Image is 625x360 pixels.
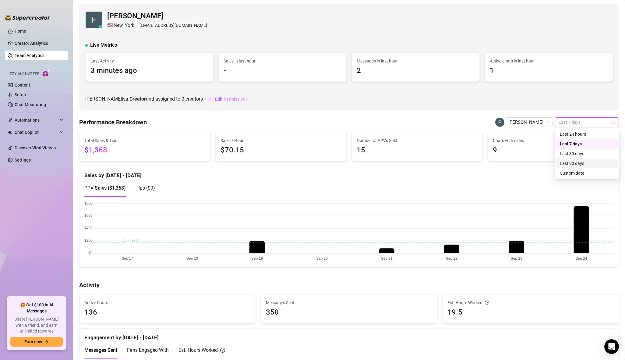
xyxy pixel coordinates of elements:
[357,65,475,77] span: 2
[447,299,614,306] div: Est. Hours Worked
[8,130,12,134] img: Chat Copilot
[8,118,13,123] span: thunderbolt
[215,97,248,102] span: Edit Permissions
[90,41,117,49] span: Live Metrics
[493,144,614,156] span: 9
[84,185,126,191] span: PPV Sales ( $1,368 )
[560,170,614,176] div: Custom date
[107,22,207,29] div: [EMAIL_ADDRESS][DOMAIN_NAME]
[42,69,51,77] img: AI Chatter
[10,337,63,347] button: Earn nowarrow-right
[15,158,31,162] a: Settings
[15,145,56,150] a: Discover Viral Videos
[266,299,432,306] span: Messages Sent
[560,141,614,147] div: Last 7 days
[224,58,341,64] span: Sales in last hour
[495,118,504,127] img: Felicity Smaok
[90,65,208,77] span: 3 minutes ago
[556,129,618,139] div: Last 24 hours
[15,29,26,34] a: Home
[10,316,63,334] span: Share [PERSON_NAME] with a friend, and earn unlimited rewards
[5,15,51,21] img: logo-BBDzfeDw.svg
[556,159,618,168] div: Last 90 days
[208,94,248,104] button: Edit Permissions
[560,150,614,157] div: Last 30 days
[114,22,134,29] span: New_York
[15,115,58,125] span: Automations
[447,307,614,318] span: 19.5
[490,58,608,64] span: Active chats in last hour
[84,299,251,306] span: Active Chats
[107,10,207,22] span: [PERSON_NAME]
[15,53,44,58] a: Team Analytics
[224,65,341,77] span: -
[560,131,614,137] div: Last 24 hours
[556,139,618,149] div: Last 7 days
[15,92,26,97] a: Setup
[560,160,614,167] div: Last 90 days
[9,71,39,77] span: Izzy AI Chatter
[485,299,489,306] span: question-circle
[221,144,341,156] span: $70.15
[24,339,42,344] span: Earn now
[182,96,184,102] span: 0
[79,281,619,289] h4: Activity
[220,346,225,354] span: question-circle
[612,120,616,124] span: calendar
[84,144,205,156] span: $1,368
[107,22,113,29] span: 🇺🇸
[508,118,549,127] span: Felicity Smaok
[15,102,46,107] a: Chat Monitoring
[559,118,615,127] span: Last 7 days
[357,137,478,144] span: Number of PPVs Sold
[493,137,614,144] span: Chats with sales
[178,346,225,354] div: Est. Hours Worked
[15,127,58,137] span: Chat Copilot
[221,137,341,144] span: Sales / Hour
[90,58,208,64] span: Last Activity
[44,340,49,344] span: arrow-right
[129,96,146,102] b: Creator
[357,144,478,156] span: 15
[127,347,169,353] span: Fans Engaged With
[84,166,614,180] div: Sales by [DATE] - [DATE]
[208,97,213,101] span: setting
[85,95,203,103] span: [PERSON_NAME] is a and assigned to creators
[84,347,117,353] span: Messages Sent
[10,302,63,314] span: 🎁 Get $100 in AI Messages
[15,83,30,87] a: Content
[556,168,618,178] div: Custom date
[604,339,619,354] div: Open Intercom Messenger
[266,307,432,318] span: 350
[15,38,63,48] a: Creator Analytics
[490,65,608,77] span: 1
[84,307,251,318] span: 136
[84,137,205,144] span: Total Sales & Tips
[357,58,475,64] span: Messages in last hour
[86,12,102,28] img: Felicity Smaok
[136,185,155,191] span: Tips ( $0 )
[79,118,147,127] h4: Performance Breakdown
[556,149,618,159] div: Last 30 days
[84,329,614,342] div: Engagement by [DATE] - [DATE]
